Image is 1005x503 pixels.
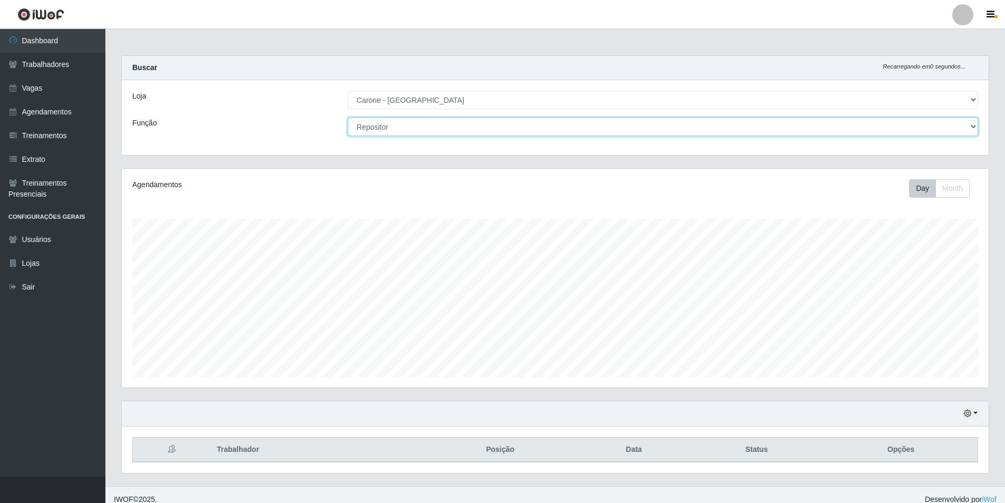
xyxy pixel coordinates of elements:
[824,438,978,462] th: Opções
[422,438,579,462] th: Posição
[132,118,157,129] label: Função
[909,179,936,198] button: Day
[883,63,965,70] i: Recarregando em 0 segundos...
[132,179,475,190] div: Agendamentos
[935,179,970,198] button: Month
[210,438,421,462] th: Trabalhador
[909,179,978,198] div: Toolbar with button groups
[909,179,970,198] div: First group
[132,63,157,72] strong: Buscar
[579,438,689,462] th: Data
[132,91,146,102] label: Loja
[689,438,824,462] th: Status
[17,8,64,21] img: CoreUI Logo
